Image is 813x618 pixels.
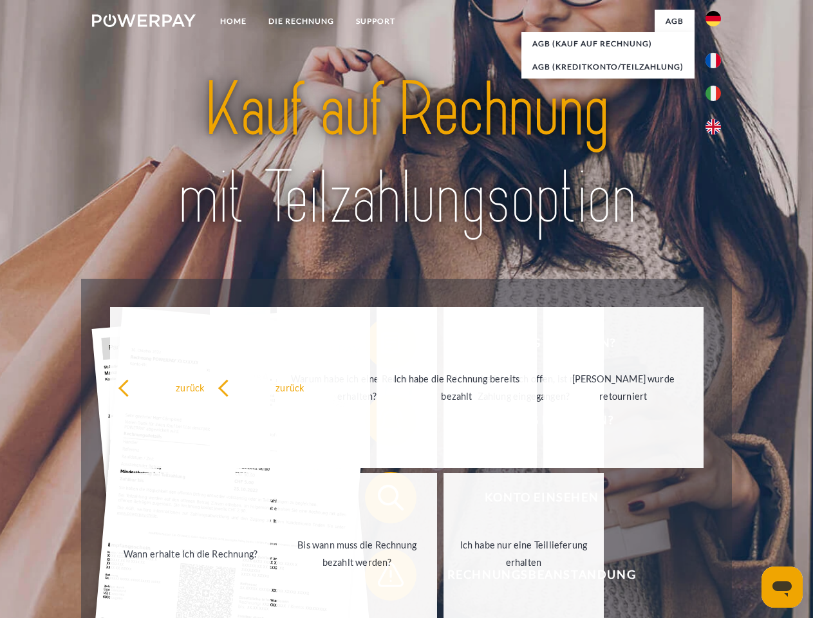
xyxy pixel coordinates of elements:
div: Wann erhalte ich die Rechnung? [118,545,263,562]
div: zurück [118,379,263,396]
div: Ich habe nur eine Teillieferung erhalten [451,536,596,571]
a: Home [209,10,257,33]
div: Ich habe die Rechnung bereits bezahlt [384,370,529,405]
iframe: Schaltfläche zum Öffnen des Messaging-Fensters [762,566,803,608]
a: AGB (Kreditkonto/Teilzahlung) [521,55,695,79]
img: logo-powerpay-white.svg [92,14,196,27]
div: zurück [218,379,362,396]
div: Bis wann muss die Rechnung bezahlt werden? [285,536,429,571]
a: SUPPORT [345,10,406,33]
img: en [706,119,721,135]
a: AGB (Kauf auf Rechnung) [521,32,695,55]
img: fr [706,53,721,68]
img: de [706,11,721,26]
div: [PERSON_NAME] wurde retourniert [551,370,696,405]
a: DIE RECHNUNG [257,10,345,33]
img: it [706,86,721,101]
img: title-powerpay_de.svg [123,62,690,247]
a: agb [655,10,695,33]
